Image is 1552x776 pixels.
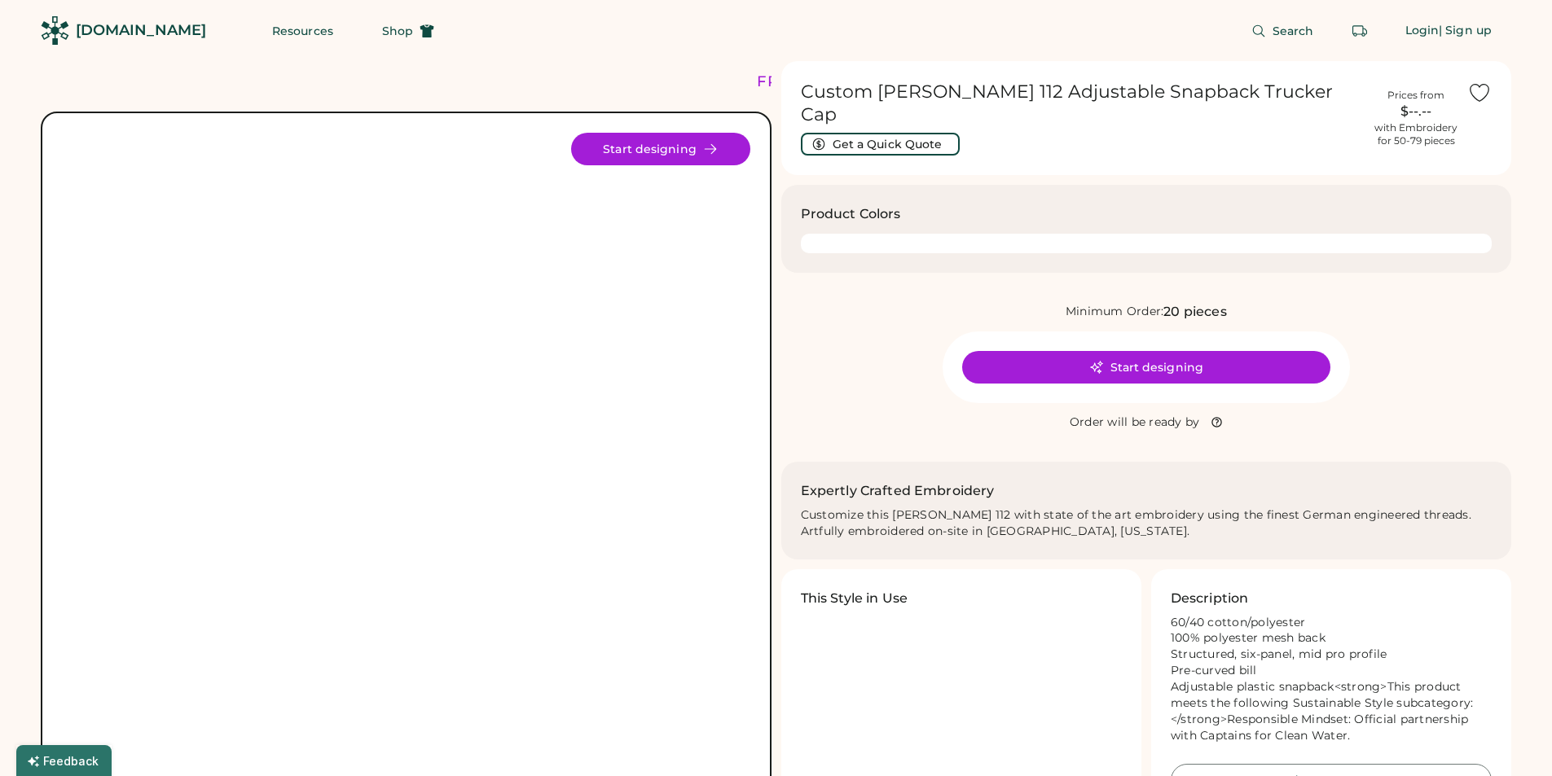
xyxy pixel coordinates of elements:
img: Rendered Logo - Screens [41,16,69,45]
div: FREE SHIPPING [757,71,897,93]
div: Minimum Order: [1066,304,1164,320]
div: Customize this [PERSON_NAME] 112 with state of the art embroidery using the finest German enginee... [801,507,1493,540]
h3: This Style in Use [801,589,908,608]
button: Search [1232,15,1334,47]
span: Shop [382,25,413,37]
div: [DOMAIN_NAME] [76,20,206,41]
button: Get a Quick Quote [801,133,960,156]
h3: Description [1171,589,1249,608]
span: Search [1273,25,1314,37]
h1: Custom [PERSON_NAME] 112 Adjustable Snapback Trucker Cap [801,81,1365,126]
div: 60/40 cotton/polyester 100% polyester mesh back Structured, six-panel, mid pro profile Pre-curved... [1171,615,1492,744]
div: Order will be ready by [1070,414,1200,431]
div: Login [1405,23,1440,39]
div: with Embroidery for 50-79 pieces [1374,121,1457,147]
h3: Product Colors [801,204,901,224]
button: Shop [363,15,454,47]
button: Retrieve an order [1343,15,1376,47]
div: 20 pieces [1163,302,1226,322]
button: Start designing [571,133,750,165]
div: | Sign up [1439,23,1492,39]
button: Resources [253,15,353,47]
h2: Expertly Crafted Embroidery [801,481,995,501]
div: Prices from [1387,89,1444,102]
button: Start designing [962,351,1330,384]
div: $--.-- [1374,102,1457,121]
